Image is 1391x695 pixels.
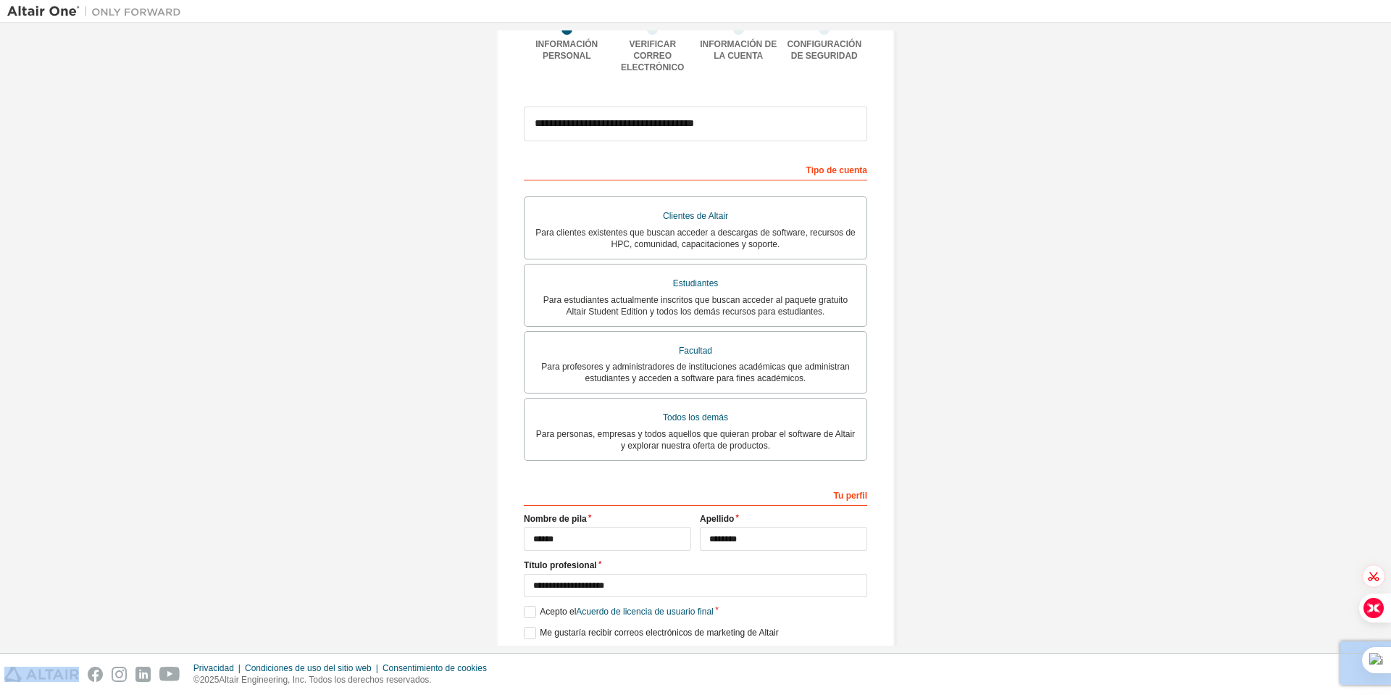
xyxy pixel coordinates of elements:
img: youtube.svg [159,667,180,682]
font: Tipo de cuenta [806,165,867,175]
font: Información de la cuenta [700,39,777,61]
font: Tu perfil [834,491,867,501]
font: Para profesores y administradores de instituciones académicas que administran estudiantes y acced... [541,362,850,383]
font: Acuerdo de licencia de usuario final [576,607,713,617]
font: Configuración de seguridad [787,39,861,61]
img: altair_logo.svg [4,667,79,682]
font: Apellido [700,514,734,524]
font: Nombre de pila [524,514,587,524]
font: Todos los demás [663,412,728,423]
font: Me gustaría recibir correos electrónicos de marketing de Altair [540,628,778,638]
font: Facultad [679,346,712,356]
font: Consentimiento de cookies [383,663,487,673]
font: Estudiantes [673,278,719,288]
img: Altair Uno [7,4,188,19]
font: Clientes de Altair [663,211,728,221]
font: Para estudiantes actualmente inscritos que buscan acceder al paquete gratuito Altair Student Edit... [543,295,848,317]
font: Título profesional [524,560,597,570]
font: Altair Engineering, Inc. Todos los derechos reservados. [219,675,431,685]
font: © [193,675,200,685]
font: Para personas, empresas y todos aquellos que quieran probar el software de Altair y explorar nues... [536,429,855,451]
font: Verificar correo electrónico [621,39,684,72]
img: linkedin.svg [135,667,151,682]
font: Para clientes existentes que buscan acceder a descargas de software, recursos de HPC, comunidad, ... [535,228,856,249]
font: 2025 [200,675,220,685]
font: Privacidad [193,663,234,673]
img: facebook.svg [88,667,103,682]
font: Información personal [535,39,598,61]
img: instagram.svg [112,667,127,682]
font: Acepto el [540,607,576,617]
font: Condiciones de uso del sitio web [245,663,372,673]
